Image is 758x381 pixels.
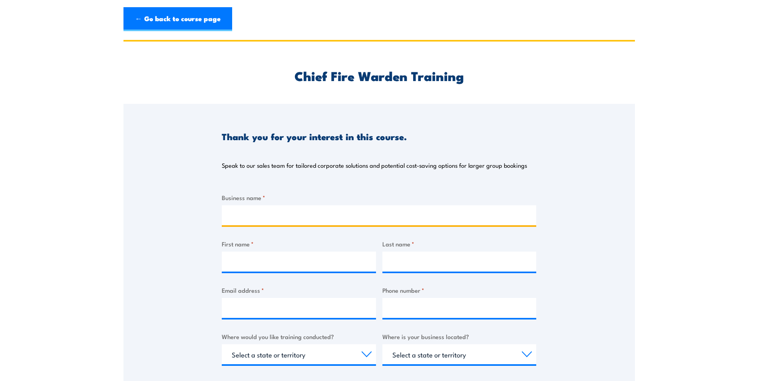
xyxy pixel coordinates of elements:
label: Email address [222,286,376,295]
h3: Thank you for your interest in this course. [222,132,407,141]
p: Speak to our sales team for tailored corporate solutions and potential cost-saving options for la... [222,161,527,169]
label: Where would you like training conducted? [222,332,376,341]
label: Business name [222,193,536,202]
h2: Chief Fire Warden Training [222,70,536,81]
label: Where is your business located? [382,332,537,341]
a: ← Go back to course page [123,7,232,31]
label: Phone number [382,286,537,295]
label: First name [222,239,376,248]
label: Last name [382,239,537,248]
